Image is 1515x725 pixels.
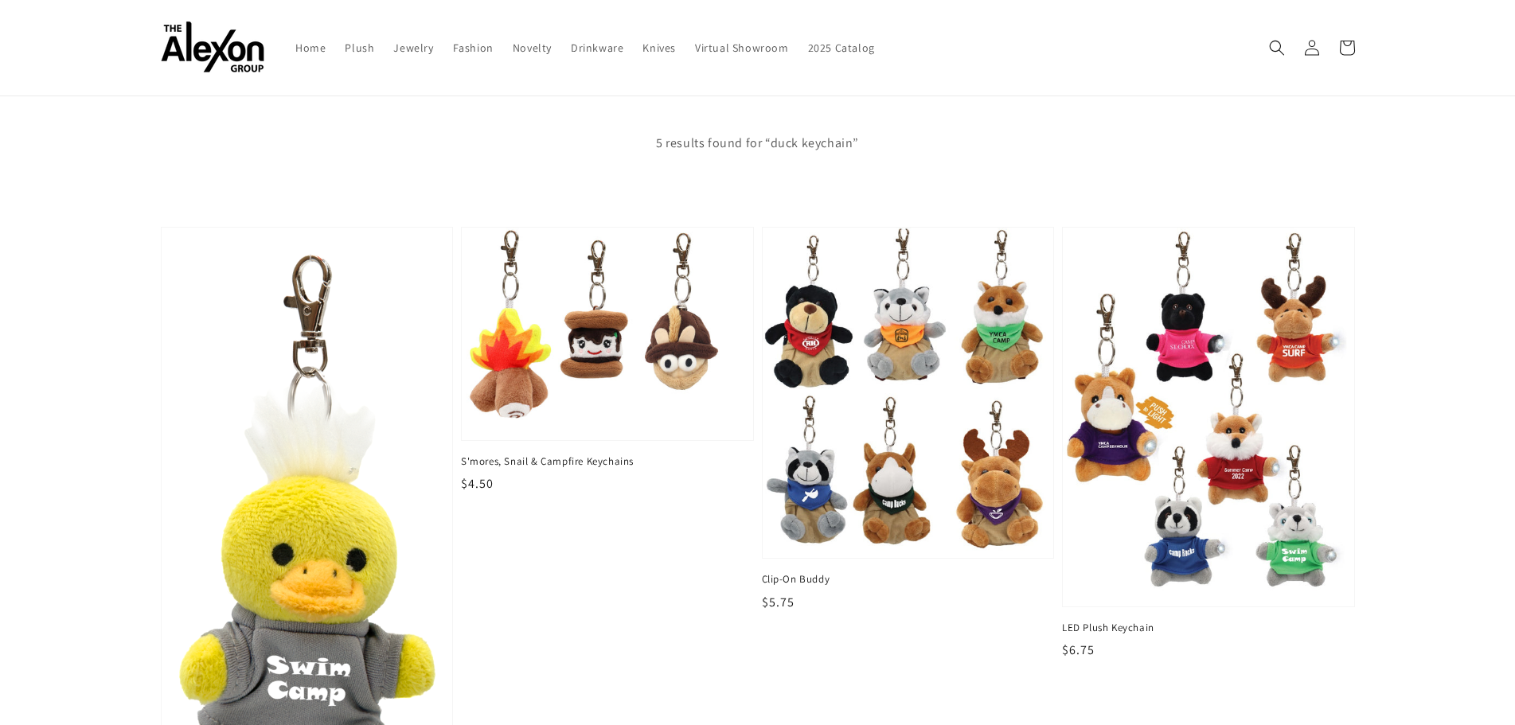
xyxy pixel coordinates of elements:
a: Novelty [503,31,561,64]
img: Clip-On Buddy [763,228,1054,559]
span: Drinkware [571,41,623,55]
a: Drinkware [561,31,633,64]
img: LED Plush Keychain [1063,228,1354,606]
span: Fashion [453,41,494,55]
a: Home [286,31,335,64]
span: $5.75 [762,594,795,610]
a: Knives [633,31,685,64]
p: 5 results found for “duck keychain” [161,132,1355,155]
span: Clip-On Buddy [762,572,1055,587]
span: Jewelry [393,41,433,55]
span: S'mores, Snail & Campfire Keychains [461,454,754,469]
a: S'mores, Snail & Campfire Keychains S'mores, Snail & Campfire Keychains $4.50 [461,227,754,493]
span: $6.75 [1062,641,1095,658]
span: Virtual Showroom [695,41,789,55]
span: Plush [345,41,374,55]
span: Novelty [513,41,552,55]
a: 2025 Catalog [798,31,884,64]
img: S'mores, Snail & Campfire Keychains [462,228,753,440]
summary: Search [1259,30,1294,65]
a: Jewelry [384,31,443,64]
span: $4.50 [461,475,494,492]
span: 2025 Catalog [808,41,875,55]
a: Fashion [443,31,503,64]
a: Virtual Showroom [685,31,798,64]
span: Knives [642,41,676,55]
a: Clip-On Buddy Clip-On Buddy $5.75 [762,227,1055,612]
a: Plush [335,31,384,64]
span: Home [295,41,326,55]
a: LED Plush Keychain LED Plush Keychain $6.75 [1062,227,1355,660]
span: LED Plush Keychain [1062,621,1355,635]
img: The Alexon Group [161,22,264,74]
